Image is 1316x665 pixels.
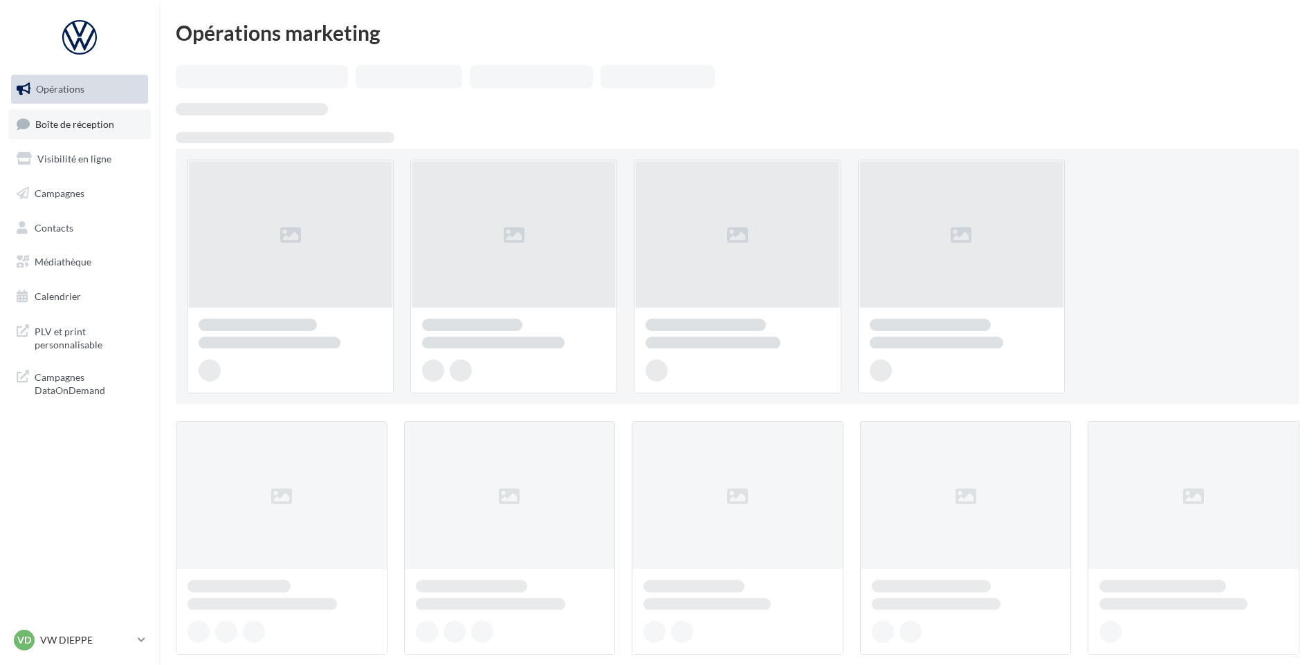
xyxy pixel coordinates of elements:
[8,179,151,208] a: Campagnes
[35,290,81,302] span: Calendrier
[17,633,31,647] span: VD
[8,75,151,104] a: Opérations
[35,368,143,397] span: Campagnes DataOnDemand
[8,109,151,139] a: Boîte de réception
[8,317,151,357] a: PLV et print personnalisable
[8,362,151,403] a: Campagnes DataOnDemand
[37,153,111,165] span: Visibilité en ligne
[8,144,151,174] a: Visibilité en ligne
[11,627,148,653] a: VD VW DIEPPE
[8,282,151,311] a: Calendrier
[176,22,1299,43] div: Opérations marketing
[8,214,151,243] a: Contacts
[35,256,91,268] span: Médiathèque
[35,118,114,129] span: Boîte de réception
[8,247,151,277] a: Médiathèque
[36,83,84,95] span: Opérations
[35,187,84,199] span: Campagnes
[35,221,73,233] span: Contacts
[35,322,143,352] span: PLV et print personnalisable
[40,633,132,647] p: VW DIEPPE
